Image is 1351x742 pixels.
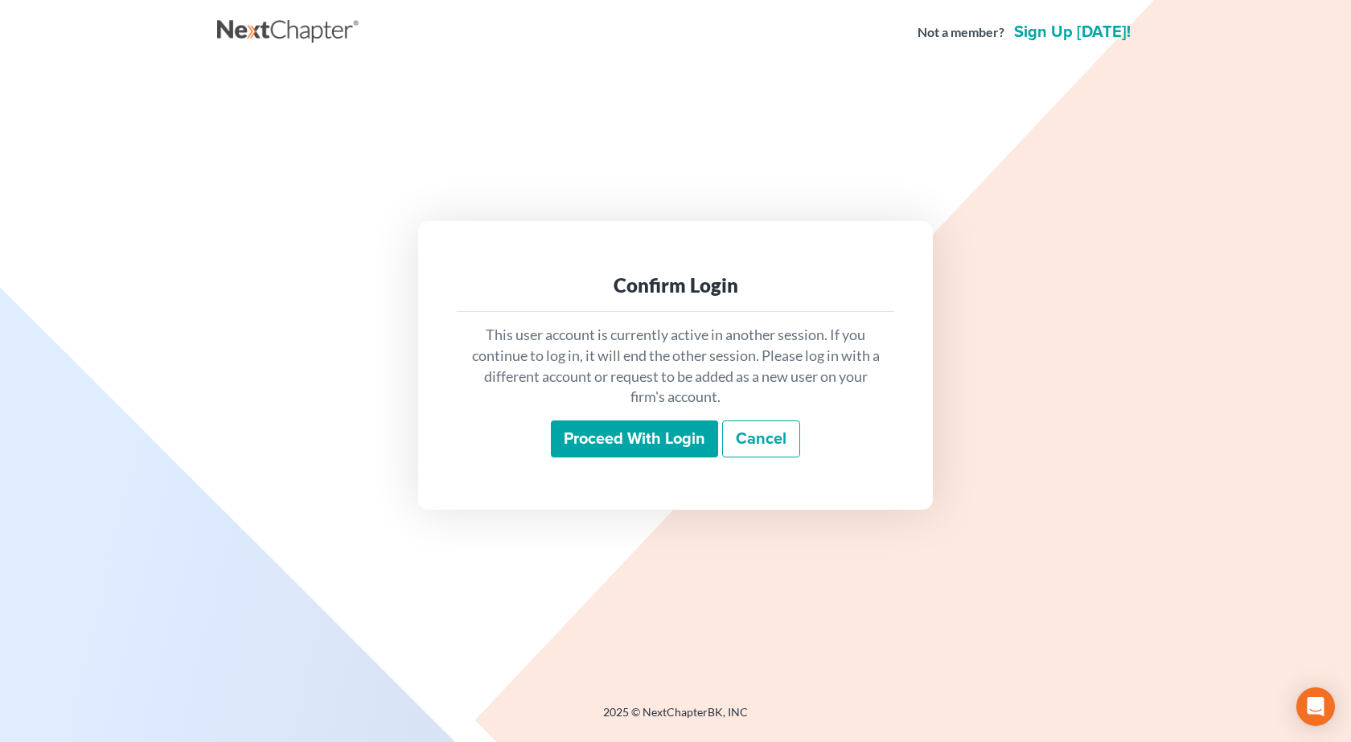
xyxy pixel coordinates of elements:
[217,704,1134,733] div: 2025 © NextChapterBK, INC
[551,420,718,457] input: Proceed with login
[470,325,881,408] p: This user account is currently active in another session. If you continue to log in, it will end ...
[918,23,1004,42] strong: Not a member?
[470,273,881,298] div: Confirm Login
[1296,687,1335,726] div: Open Intercom Messenger
[722,420,800,457] a: Cancel
[1011,24,1134,40] a: Sign up [DATE]!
